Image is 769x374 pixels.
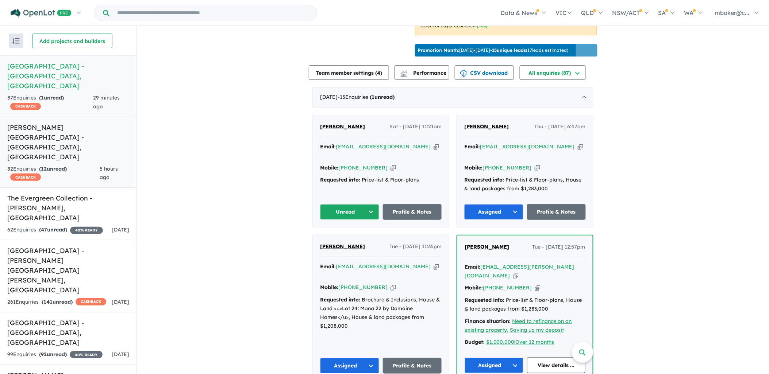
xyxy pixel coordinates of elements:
a: [EMAIL_ADDRESS][DOMAIN_NAME] [336,263,431,270]
button: Assigned [320,358,379,374]
strong: Requested info: [464,176,504,183]
button: Copy [535,284,541,292]
strong: ( unread) [39,94,64,101]
span: CASHBACK [10,103,41,110]
strong: Email: [320,263,336,270]
button: Add projects and builders [32,34,112,48]
button: Copy [535,164,540,172]
button: Copy [391,284,396,291]
strong: ( unread) [39,226,67,233]
button: Copy [434,263,439,270]
div: 99 Enquir ies [7,350,103,359]
h5: [GEOGRAPHIC_DATA] - [PERSON_NAME][GEOGRAPHIC_DATA][PERSON_NAME] , [GEOGRAPHIC_DATA] [7,246,129,295]
strong: Email: [320,143,336,150]
h5: [PERSON_NAME][GEOGRAPHIC_DATA] - [GEOGRAPHIC_DATA] , [GEOGRAPHIC_DATA] [7,122,129,162]
a: [EMAIL_ADDRESS][DOMAIN_NAME] [480,143,575,150]
strong: Requested info: [320,176,360,183]
button: Performance [395,65,449,80]
strong: Mobile: [320,164,338,171]
span: [DATE] [112,351,129,358]
a: [PERSON_NAME] [464,122,509,131]
span: Performance [401,70,446,76]
button: Team member settings (4) [309,65,389,80]
span: [PERSON_NAME] [320,243,365,250]
span: Sat - [DATE] 11:21am [389,122,442,131]
a: Profile & Notes [383,358,442,374]
input: Try estate name, suburb, builder or developer [111,5,315,21]
a: [EMAIL_ADDRESS][DOMAIN_NAME] [336,143,431,150]
span: 1 [372,94,374,100]
span: [PERSON_NAME] [320,123,365,130]
strong: Budget: [465,339,485,345]
div: Brochure & Inclusions, House & Land <u>Lot 24: Mana 22 by Domaine Homes</u>, House & land package... [320,296,442,330]
strong: ( unread) [39,351,67,358]
div: 82 Enquir ies [7,165,100,182]
h5: [GEOGRAPHIC_DATA] - [GEOGRAPHIC_DATA] , [GEOGRAPHIC_DATA] [7,318,129,347]
strong: Email: [464,143,480,150]
span: 141 [43,299,53,305]
strong: Requested info: [320,296,360,303]
span: 92 [41,351,47,358]
a: [PERSON_NAME] [320,242,365,251]
span: Thu - [DATE] 6:47am [535,122,586,131]
a: Need to refinance on an existing property, Saving up my deposit [465,318,572,333]
strong: Mobile: [320,284,338,291]
span: 29 minutes ago [93,94,120,110]
a: [PERSON_NAME] [465,243,510,252]
a: Profile & Notes [383,204,442,220]
span: 47 [41,226,47,233]
a: [PHONE_NUMBER] [483,284,532,291]
img: download icon [460,70,468,77]
button: Copy [391,164,396,172]
strong: Mobile: [464,164,482,171]
button: Copy [513,272,519,280]
div: Price-list & Floor-plans, House & land packages from $1,283,000 [465,296,585,313]
span: [DATE] [112,226,129,233]
span: 40 % READY [70,351,103,358]
a: Profile & Notes [527,204,586,220]
div: Price-list & Floor-plans [320,176,442,184]
a: [PERSON_NAME] [320,122,365,131]
b: Promotion Month: [418,47,459,53]
button: Unread [320,204,379,220]
span: [DATE] [112,299,129,305]
button: Assigned [465,358,523,373]
strong: Finance situation: [465,318,511,324]
span: mbaker@c... [715,9,750,16]
span: CASHBACK [10,174,41,181]
h5: [GEOGRAPHIC_DATA] - [GEOGRAPHIC_DATA] , [GEOGRAPHIC_DATA] [7,61,129,91]
span: 1 [41,94,44,101]
div: 261 Enquir ies [7,298,106,307]
a: [EMAIL_ADDRESS][PERSON_NAME][DOMAIN_NAME] [465,264,574,279]
div: [DATE] [312,87,593,108]
button: Assigned [464,204,523,220]
strong: Mobile: [465,284,483,291]
a: $1,000,000 [486,339,515,345]
div: Price-list & Floor-plans, House & land packages from $1,283,000 [464,176,586,193]
strong: Requested info: [465,297,505,303]
span: CASHBACK [76,298,106,305]
a: [PHONE_NUMBER] [482,164,532,171]
button: Copy [434,143,439,151]
a: Over 12 months [516,339,554,345]
img: bar-chart.svg [400,72,408,77]
strong: ( unread) [39,165,67,172]
span: - 15 Enquir ies [338,94,395,100]
button: Copy [578,143,583,151]
span: 12 [41,165,47,172]
a: View details ... [527,358,586,373]
span: 40 % READY [70,227,103,234]
span: 5 hours ago [100,165,118,181]
a: [PHONE_NUMBER] [338,164,388,171]
span: Tue - [DATE] 11:35pm [389,242,442,251]
strong: ( unread) [42,299,73,305]
h5: The Evergreen Collection - [PERSON_NAME] , [GEOGRAPHIC_DATA] [7,193,129,223]
span: Tue - [DATE] 12:57pm [532,243,585,252]
span: [PERSON_NAME] [465,244,510,250]
strong: Email: [465,264,480,270]
div: 62 Enquir ies [7,226,103,234]
a: [PHONE_NUMBER] [338,284,388,291]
